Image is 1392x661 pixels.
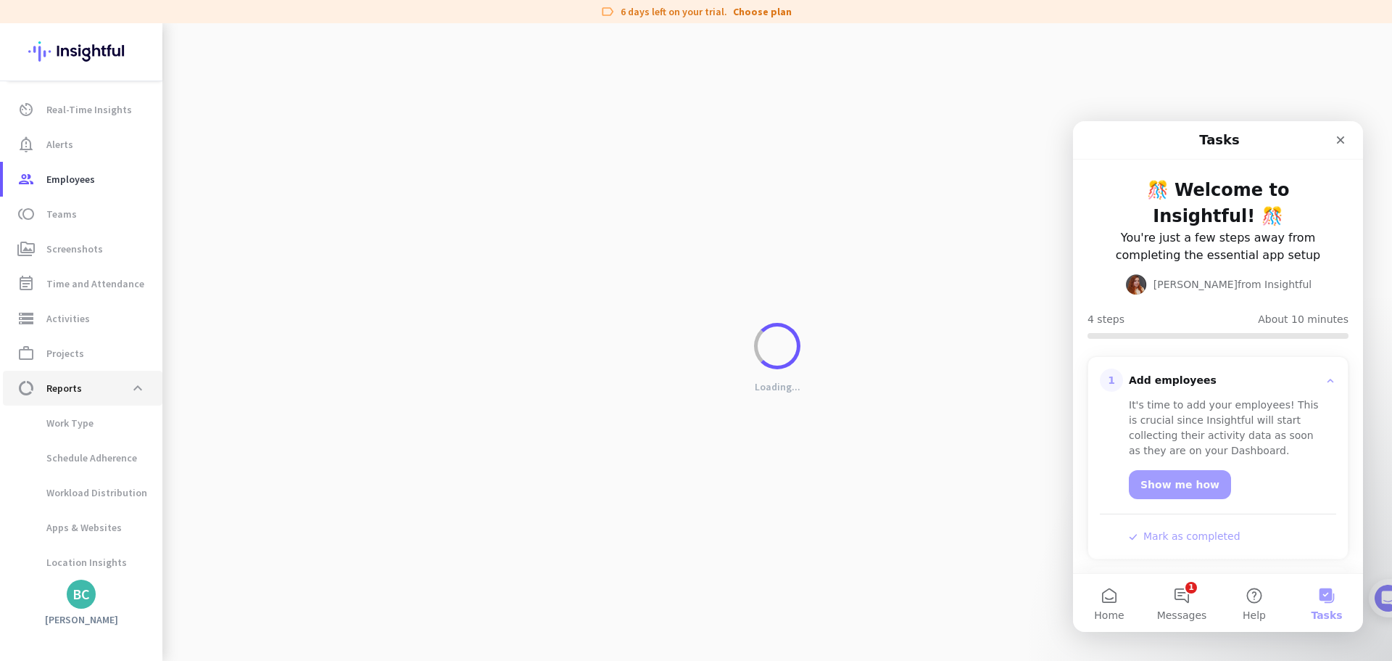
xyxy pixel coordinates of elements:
[46,136,73,153] span: Alerts
[3,266,162,301] a: event_noteTime and Attendance
[3,197,162,231] a: tollTeams
[17,136,35,153] i: notification_important
[46,205,77,223] span: Teams
[17,240,35,258] i: perm_media
[3,371,162,406] a: data_usageReportsexpand_less
[17,101,35,118] i: av_timer
[17,205,35,223] i: toll
[3,162,162,197] a: groupEmployees
[46,379,82,397] span: Reports
[125,375,151,401] button: expand_less
[14,545,127,580] span: Location Insights
[755,380,800,393] p: Loading...
[46,275,144,292] span: Time and Attendance
[3,475,162,510] a: Workload Distribution
[46,310,90,327] span: Activities
[3,301,162,336] a: storageActivities
[17,379,35,397] i: data_usage
[28,23,134,80] img: Insightful logo
[17,310,35,327] i: storage
[733,4,792,19] a: Choose plan
[1073,121,1363,632] iframe: Intercom live chat
[17,275,35,292] i: event_note
[3,406,162,440] a: Work Type
[14,475,147,510] span: Workload Distribution
[600,4,615,19] i: label
[3,336,162,371] a: work_outlineProjects
[46,171,95,188] span: Employees
[72,587,90,602] div: ВС
[46,101,132,118] span: Real-Time Insights
[14,406,94,440] span: Work Type
[3,92,162,127] a: av_timerReal-Time Insights
[3,510,162,545] a: Apps & Websites
[46,240,103,258] span: Screenshots
[3,231,162,266] a: perm_mediaScreenshots
[17,171,35,188] i: group
[3,545,162,580] a: Location Insights
[3,440,162,475] a: Schedule Adherence
[14,440,137,475] span: Schedule Adherence
[17,345,35,362] i: work_outline
[14,510,122,545] span: Apps & Websites
[46,345,84,362] span: Projects
[3,127,162,162] a: notification_importantAlerts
